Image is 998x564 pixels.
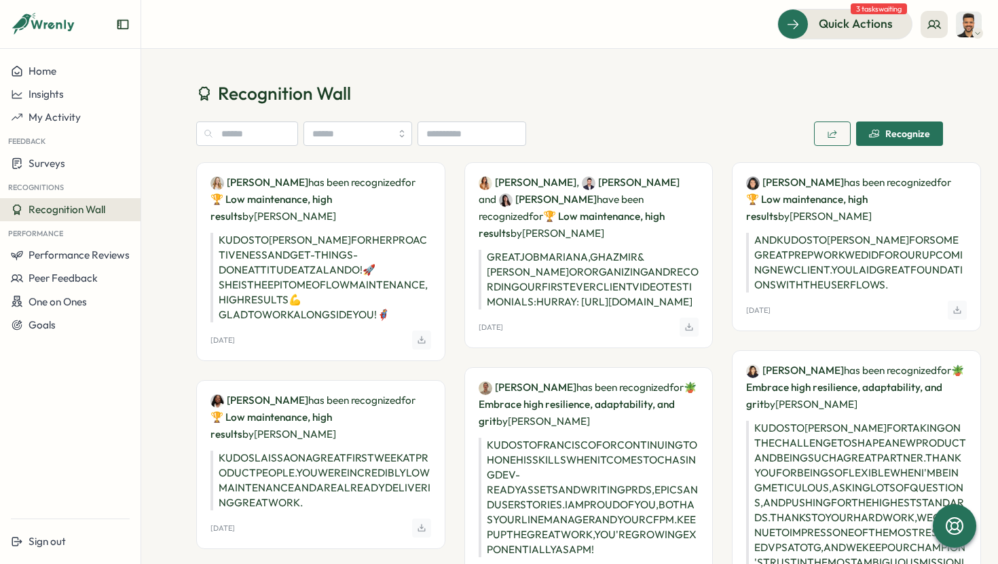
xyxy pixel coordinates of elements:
span: Recognition Wall [29,203,105,216]
p: has been recognized by [PERSON_NAME] [746,362,967,413]
span: Peer Feedback [29,271,98,284]
span: 3 tasks waiting [851,3,907,14]
span: 🏆 Low maintenance, high results [210,411,332,440]
p: KUDOS LAISSA ON A GREAT FIRST WEEK AT PRODUCT PEOPLE. YOU WERE INCREDIBLY LOW MAINTENANCE AND ARE... [210,451,431,510]
a: Angelina Costa[PERSON_NAME] [746,175,844,190]
span: 🏆 Low maintenance, high results [210,193,332,223]
span: for [669,381,684,394]
p: [DATE] [210,524,235,533]
p: GREAT JOB MARIANA, GHAZMIR & [PERSON_NAME] OR ORGANIZING AND RECORDING OUR FIRST EVER CLIENT VIDE... [479,250,699,309]
img: Andrea Lopez [499,193,513,207]
div: Recognize [869,128,930,139]
img: Francisco Afonso [479,381,492,395]
p: KUDOS TO [PERSON_NAME] FOR HER PROACTIVENESS AND GET-THINGS-DONE ATTITUDE AT ZALANDO! 🚀 SHE IS TH... [210,233,431,322]
p: has been recognized by [PERSON_NAME] [479,379,699,430]
p: has been recognized by [PERSON_NAME] [746,174,967,225]
p: [DATE] [746,306,771,315]
span: 🪴 Embrace high resilience, adaptability, and grit [746,364,964,411]
img: Angelina Costa [746,176,760,190]
span: for [401,176,415,189]
span: My Activity [29,111,81,124]
img: Laissa Duclos [210,394,224,408]
span: 🏆 Low maintenance, high results [746,193,868,223]
img: Mariana Silva [479,176,492,190]
img: Sagar Verma [956,12,982,37]
span: , [576,174,680,191]
a: Laissa Duclos[PERSON_NAME] [210,393,308,408]
span: for [401,394,415,407]
span: for [937,176,951,189]
a: Zara Malik[PERSON_NAME] [746,363,844,378]
span: One on Ones [29,295,87,308]
span: Home [29,64,56,77]
span: Performance Reviews [29,248,130,261]
span: and [479,192,496,207]
span: Recognition Wall [218,81,351,105]
img: Zara Malik [746,364,760,378]
span: Sign out [29,535,66,548]
span: Insights [29,88,64,100]
span: Goals [29,318,56,331]
img: Ghazmir Mansur [582,176,595,190]
p: [DATE] [210,336,235,345]
span: Quick Actions [819,15,893,33]
a: Francisco Afonso[PERSON_NAME] [479,380,576,395]
p: [DATE] [479,323,503,332]
span: for [529,210,543,223]
a: Ghazmir Mansur[PERSON_NAME] [582,175,680,190]
a: Andrea Lopez[PERSON_NAME] [499,192,597,207]
p: AND KUDOS TO [PERSON_NAME] FOR SOME GREAT PREP WORK WE DID FOR OUR UPCOMING NEW CLIENT. YOU LAID ... [746,233,967,293]
span: for [937,364,951,377]
a: Sarah McEwan[PERSON_NAME] [210,175,308,190]
span: Surveys [29,157,65,170]
button: Expand sidebar [116,18,130,31]
button: Quick Actions [777,9,912,39]
button: Recognize [856,121,943,146]
span: 🪴 Embrace high resilience, adaptability, and grit [479,381,697,428]
p: KUDOS TO FRANCISCO FOR CONTINUING TO HONE HIS SKILLS WHEN IT COMES TO CHASING DEV-READY ASSETS AN... [479,438,699,557]
img: Sarah McEwan [210,176,224,190]
span: 🏆 Low maintenance, high results [479,210,665,240]
a: Mariana Silva[PERSON_NAME] [479,175,576,190]
p: has been recognized by [PERSON_NAME] [210,392,431,443]
p: have been recognized by [PERSON_NAME] [479,174,699,242]
p: has been recognized by [PERSON_NAME] [210,174,431,225]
